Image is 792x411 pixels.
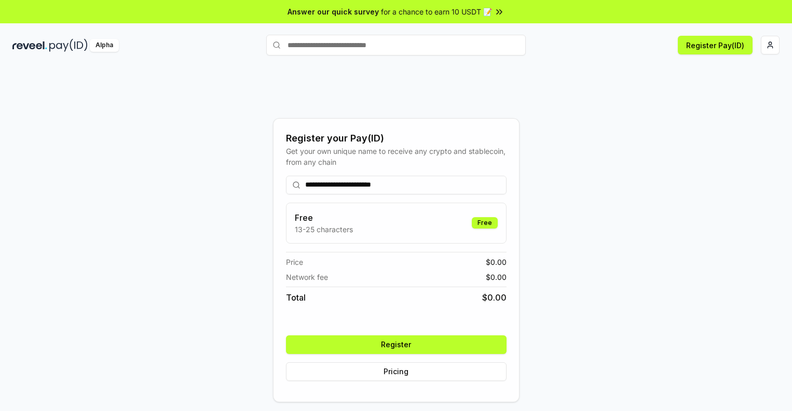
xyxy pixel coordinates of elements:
[486,272,507,282] span: $ 0.00
[295,211,353,224] h3: Free
[472,217,498,229] div: Free
[12,39,47,52] img: reveel_dark
[381,6,492,17] span: for a chance to earn 10 USDT 📝
[678,36,753,54] button: Register Pay(ID)
[90,39,119,52] div: Alpha
[295,224,353,235] p: 13-25 characters
[288,6,379,17] span: Answer our quick survey
[286,335,507,354] button: Register
[286,257,303,267] span: Price
[486,257,507,267] span: $ 0.00
[286,131,507,146] div: Register your Pay(ID)
[286,291,306,304] span: Total
[482,291,507,304] span: $ 0.00
[49,39,88,52] img: pay_id
[286,146,507,167] div: Get your own unique name to receive any crypto and stablecoin, from any chain
[286,272,328,282] span: Network fee
[286,362,507,381] button: Pricing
